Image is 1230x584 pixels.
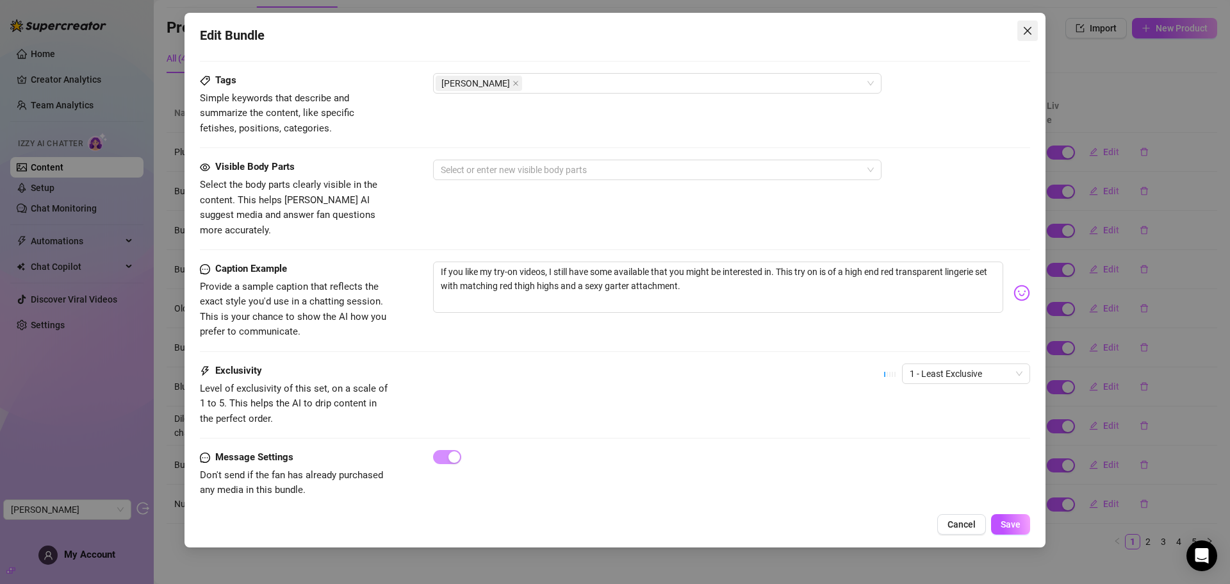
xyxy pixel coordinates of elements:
[215,365,262,376] strong: Exclusivity
[433,262,1003,313] textarea: If you like my try-on videos, I still have some available that you might be interested in. This t...
[910,364,1022,383] span: 1 - Least Exclusive
[1017,21,1038,41] button: Close
[200,92,354,134] span: Simple keywords that describe and summarize the content, like specific fetishes, positions, categ...
[1186,540,1217,571] div: Open Intercom Messenger
[1017,26,1038,36] span: Close
[1022,26,1033,36] span: close
[441,76,510,90] span: [PERSON_NAME]
[200,162,210,172] span: eye
[200,76,210,86] span: tag
[1001,519,1021,530] span: Save
[436,76,522,91] span: tryon
[215,451,293,463] strong: Message Settings
[947,519,976,530] span: Cancel
[937,514,986,535] button: Cancel
[200,363,210,379] span: thunderbolt
[200,26,265,46] span: Edit Bundle
[200,383,388,424] span: Level of exclusivity of this set, on a scale of 1 to 5. This helps the AI to drip content in the ...
[200,262,210,277] span: message
[215,161,295,172] strong: Visible Body Parts
[200,281,386,338] span: Provide a sample caption that reflects the exact style you'd use in a chatting session. This is y...
[200,450,210,465] span: message
[215,263,287,274] strong: Caption Example
[200,179,377,236] span: Select the body parts clearly visible in the content. This helps [PERSON_NAME] AI suggest media a...
[512,80,519,87] span: close
[1013,285,1030,301] img: svg%3e
[200,469,383,496] span: Don't send if the fan has already purchased any media in this bundle.
[215,74,236,86] strong: Tags
[991,514,1030,535] button: Save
